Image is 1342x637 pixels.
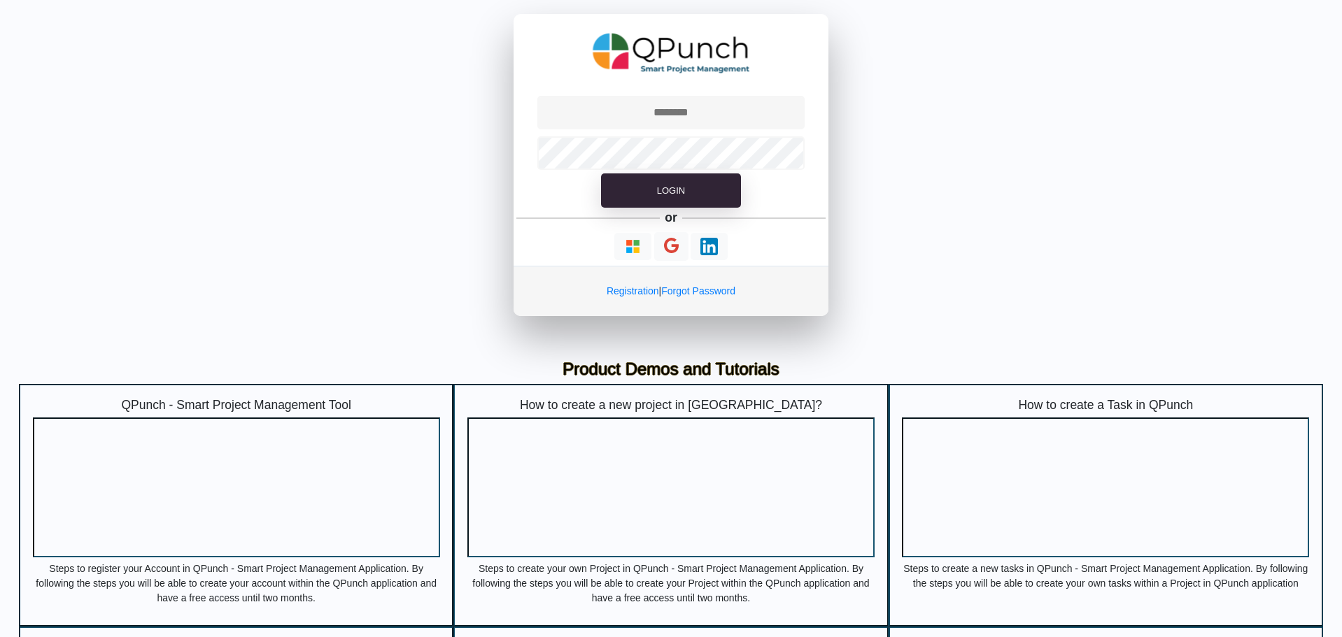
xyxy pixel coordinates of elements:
[661,285,735,296] a: Forgot Password
[601,173,741,208] button: Login
[663,208,680,227] h5: or
[902,398,1309,413] h5: How to create a Task in QPunch
[700,238,718,255] img: Loading...
[33,398,440,413] h5: QPunch - Smart Project Management Tool
[624,238,642,255] img: Loading...
[33,561,440,603] p: Steps to register your Account in QPunch - Smart Project Management Application. By following the...
[29,359,1313,380] h3: Product Demos and Tutorials
[593,28,750,78] img: QPunch
[657,185,685,196] span: Login
[514,266,828,316] div: |
[467,398,875,413] h5: How to create a new project in [GEOGRAPHIC_DATA]?
[607,285,659,296] a: Registration
[467,561,875,603] p: Steps to create your own Project in QPunch - Smart Project Management Application. By following t...
[902,561,1309,603] p: Steps to create a new tasks in QPunch - Smart Project Management Application. By following the st...
[691,233,728,260] button: Continue With LinkedIn
[614,233,651,260] button: Continue With Microsoft Azure
[654,232,688,261] button: Continue With Google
